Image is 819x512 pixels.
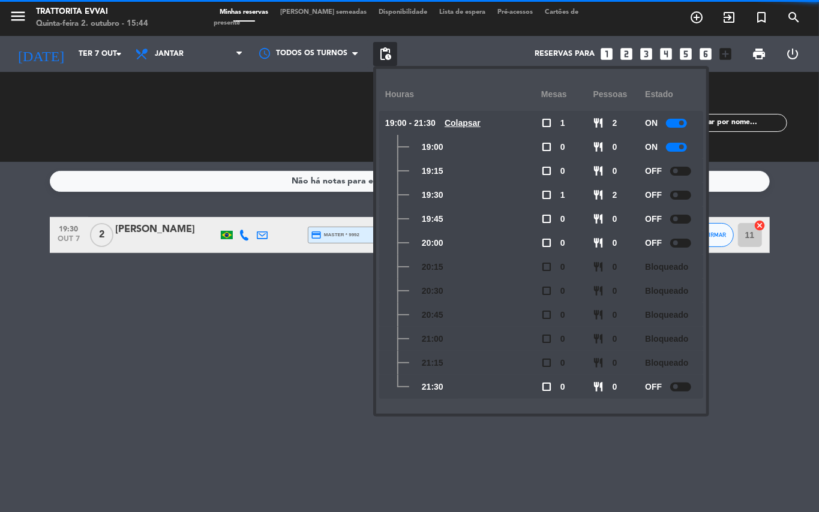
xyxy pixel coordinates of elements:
span: 21:30 [422,380,443,394]
span: 19:45 [422,212,443,226]
span: OFF [645,164,662,178]
span: 0 [560,140,565,154]
span: ON [645,140,658,154]
span: 0 [613,332,617,346]
span: 21:15 [422,356,443,370]
span: check_box_outline_blank [541,357,552,368]
span: OFF [645,236,662,250]
span: restaurant [593,213,604,224]
span: restaurant [593,309,604,320]
span: Pré-acessos [491,9,539,16]
span: PESQUISA [778,7,810,28]
i: exit_to_app [722,10,736,25]
span: 0 [613,164,617,178]
span: restaurant [593,165,604,176]
i: credit_card [311,230,322,240]
i: looks_one [599,46,615,62]
span: 19:30 [54,221,84,235]
div: Não há notas para este serviço. Clique para adicionar uma [292,174,527,188]
span: 20:45 [422,308,443,322]
span: 21:00 [422,332,443,346]
div: LOG OUT [776,36,810,72]
span: restaurant [593,189,604,200]
span: Bloqueado [645,356,688,370]
span: restaurant [593,261,604,272]
div: Estado [645,78,697,111]
span: 0 [613,284,617,298]
div: Trattorita Evvai [36,6,148,18]
span: 19:00 - 21:30 [385,116,436,130]
span: Lista de espera [433,9,491,16]
span: Minhas reservas [214,9,274,16]
div: Houras [385,78,541,111]
i: arrow_drop_down [112,47,126,61]
span: check_box_outline_blank [541,381,552,392]
span: 0 [560,212,565,226]
span: Bloqueado [645,308,688,322]
span: pending_actions [378,47,392,61]
span: RESERVAR MESA [680,7,713,28]
span: 0 [613,140,617,154]
i: looks_4 [659,46,674,62]
span: 19:15 [422,164,443,178]
span: check_box_outline_blank [541,189,552,200]
span: restaurant [593,333,604,344]
button: menu [9,7,27,29]
span: check_box_outline_blank [541,213,552,224]
i: menu [9,7,27,25]
span: 2 [90,223,113,247]
i: looks_3 [639,46,655,62]
span: Bloqueado [645,284,688,298]
div: [PERSON_NAME] [116,222,218,237]
span: Bloqueado [645,260,688,274]
span: 20:00 [422,236,443,250]
i: add_circle_outline [689,10,704,25]
span: 0 [613,380,617,394]
span: restaurant [593,285,604,296]
span: 0 [613,356,617,370]
span: 20:15 [422,260,443,274]
i: looks_6 [698,46,714,62]
span: 0 [560,284,565,298]
span: check_box_outline_blank [541,141,552,152]
i: add_box [718,46,734,62]
span: 1 [560,116,565,130]
i: cancel [754,219,766,231]
span: check_box_outline_blank [541,309,552,320]
span: Reservas para [535,50,595,58]
span: 0 [560,308,565,322]
span: 0 [613,236,617,250]
span: 0 [613,212,617,226]
span: check_box_outline_blank [541,165,552,176]
span: ON [645,116,658,130]
span: 0 [560,380,565,394]
span: restaurant [593,357,604,368]
div: Quinta-feira 2. outubro - 15:44 [36,18,148,30]
span: restaurant [593,141,604,152]
span: 1 [560,188,565,202]
span: master * 9992 [311,230,360,240]
span: 2 [613,188,617,202]
span: 0 [613,260,617,274]
span: Bloqueado [645,332,688,346]
span: check_box_outline_blank [541,118,552,128]
span: 0 [560,236,565,250]
span: 0 [613,308,617,322]
span: OFF [645,212,662,226]
u: Colapsar [445,118,481,128]
span: OFF [645,188,662,202]
div: Mesas [541,78,593,111]
i: search [787,10,801,25]
span: [PERSON_NAME] semeadas [274,9,373,16]
span: 0 [560,356,565,370]
span: 2 [613,116,617,130]
span: restaurant [593,381,604,392]
input: Filtrar por nome... [694,116,787,129]
i: looks_two [619,46,635,62]
span: 20:30 [422,284,443,298]
i: power_settings_new [786,47,800,61]
i: turned_in_not [754,10,769,25]
span: check_box_outline_blank [541,285,552,296]
i: [DATE] [9,41,73,67]
span: print [752,47,766,61]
